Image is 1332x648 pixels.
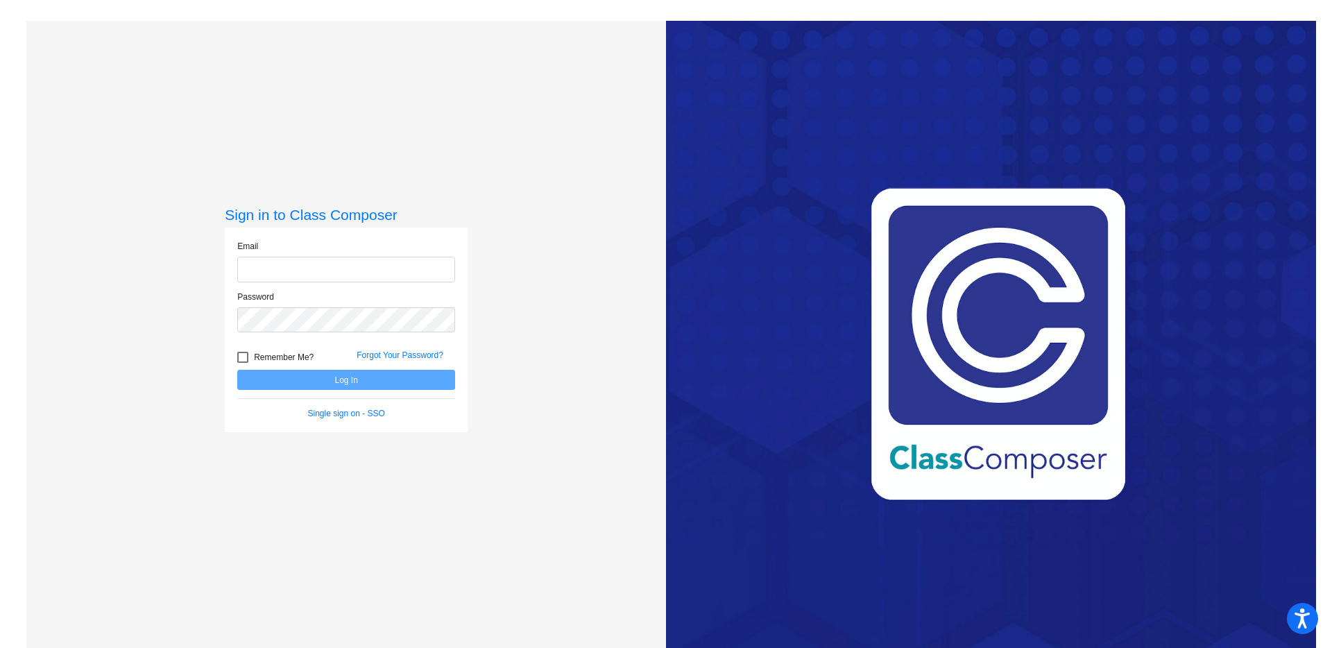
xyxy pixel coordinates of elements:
a: Single sign on - SSO [308,409,385,418]
label: Password [237,291,274,303]
h3: Sign in to Class Composer [225,206,468,223]
span: Remember Me? [254,349,314,366]
button: Log In [237,370,455,390]
a: Forgot Your Password? [357,350,443,360]
label: Email [237,240,258,253]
